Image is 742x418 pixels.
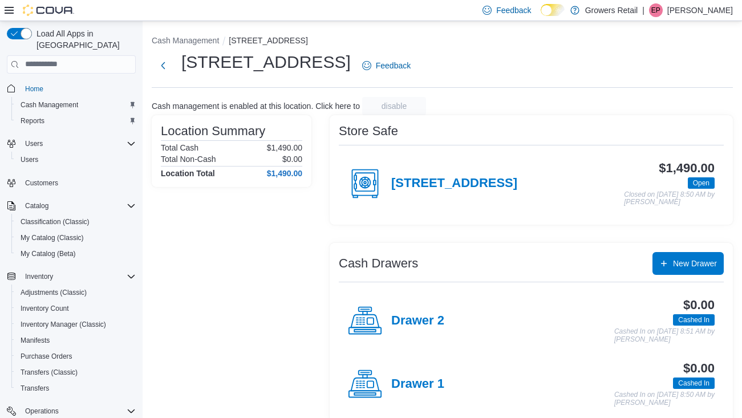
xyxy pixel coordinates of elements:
[11,285,140,301] button: Adjustments (Classic)
[21,404,136,418] span: Operations
[16,114,136,128] span: Reports
[229,36,307,45] button: [STREET_ADDRESS]
[11,230,140,246] button: My Catalog (Classic)
[25,84,43,94] span: Home
[614,391,715,407] p: Cashed In on [DATE] 8:50 AM by [PERSON_NAME]
[339,257,418,270] h3: Cash Drawers
[21,176,136,190] span: Customers
[11,364,140,380] button: Transfers (Classic)
[161,124,265,138] h3: Location Summary
[16,318,111,331] a: Inventory Manager (Classic)
[267,143,302,152] p: $1,490.00
[21,233,84,242] span: My Catalog (Classic)
[362,97,426,115] button: disable
[21,137,136,151] span: Users
[11,97,140,113] button: Cash Management
[21,249,76,258] span: My Catalog (Beta)
[21,352,72,361] span: Purchase Orders
[152,35,733,48] nav: An example of EuiBreadcrumbs
[358,54,415,77] a: Feedback
[21,304,69,313] span: Inventory Count
[21,199,136,213] span: Catalog
[642,3,644,17] p: |
[21,217,90,226] span: Classification (Classic)
[16,247,80,261] a: My Catalog (Beta)
[11,113,140,129] button: Reports
[25,178,58,188] span: Customers
[16,215,136,229] span: Classification (Classic)
[152,36,219,45] button: Cash Management
[2,198,140,214] button: Catalog
[16,366,136,379] span: Transfers (Classic)
[21,82,48,96] a: Home
[678,315,709,325] span: Cashed In
[391,377,444,392] h4: Drawer 1
[21,320,106,329] span: Inventory Manager (Classic)
[16,334,136,347] span: Manifests
[11,316,140,332] button: Inventory Manager (Classic)
[649,3,663,17] div: Eliot Pivato
[16,98,136,112] span: Cash Management
[25,272,53,281] span: Inventory
[16,302,74,315] a: Inventory Count
[21,404,63,418] button: Operations
[585,3,638,17] p: Growers Retail
[21,368,78,377] span: Transfers (Classic)
[16,318,136,331] span: Inventory Manager (Classic)
[624,191,715,206] p: Closed on [DATE] 8:50 AM by [PERSON_NAME]
[161,143,198,152] h6: Total Cash
[16,114,49,128] a: Reports
[382,100,407,112] span: disable
[25,201,48,210] span: Catalog
[16,286,91,299] a: Adjustments (Classic)
[688,177,715,189] span: Open
[11,246,140,262] button: My Catalog (Beta)
[16,382,136,395] span: Transfers
[32,28,136,51] span: Load All Apps in [GEOGRAPHIC_DATA]
[161,155,216,164] h6: Total Non-Cash
[16,366,82,379] a: Transfers (Classic)
[673,378,715,389] span: Cashed In
[2,269,140,285] button: Inventory
[11,332,140,348] button: Manifests
[21,270,58,283] button: Inventory
[667,3,733,17] p: [PERSON_NAME]
[11,348,140,364] button: Purchase Orders
[16,247,136,261] span: My Catalog (Beta)
[339,124,398,138] h3: Store Safe
[2,136,140,152] button: Users
[652,252,724,275] button: New Drawer
[21,288,87,297] span: Adjustments (Classic)
[16,231,88,245] a: My Catalog (Classic)
[21,137,47,151] button: Users
[678,378,709,388] span: Cashed In
[11,301,140,316] button: Inventory Count
[614,328,715,343] p: Cashed In on [DATE] 8:51 AM by [PERSON_NAME]
[683,362,715,375] h3: $0.00
[541,4,565,16] input: Dark Mode
[21,82,136,96] span: Home
[282,155,302,164] p: $0.00
[673,258,717,269] span: New Drawer
[16,153,43,167] a: Users
[16,286,136,299] span: Adjustments (Classic)
[16,215,94,229] a: Classification (Classic)
[21,199,53,213] button: Catalog
[683,298,715,312] h3: $0.00
[25,139,43,148] span: Users
[16,153,136,167] span: Users
[152,102,360,111] p: Cash management is enabled at this location. Click here to
[2,174,140,191] button: Customers
[376,60,411,71] span: Feedback
[11,214,140,230] button: Classification (Classic)
[21,336,50,345] span: Manifests
[16,231,136,245] span: My Catalog (Classic)
[16,350,77,363] a: Purchase Orders
[11,380,140,396] button: Transfers
[391,176,517,191] h4: [STREET_ADDRESS]
[21,176,63,190] a: Customers
[181,51,351,74] h1: [STREET_ADDRESS]
[21,116,44,125] span: Reports
[23,5,74,16] img: Cova
[267,169,302,178] h4: $1,490.00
